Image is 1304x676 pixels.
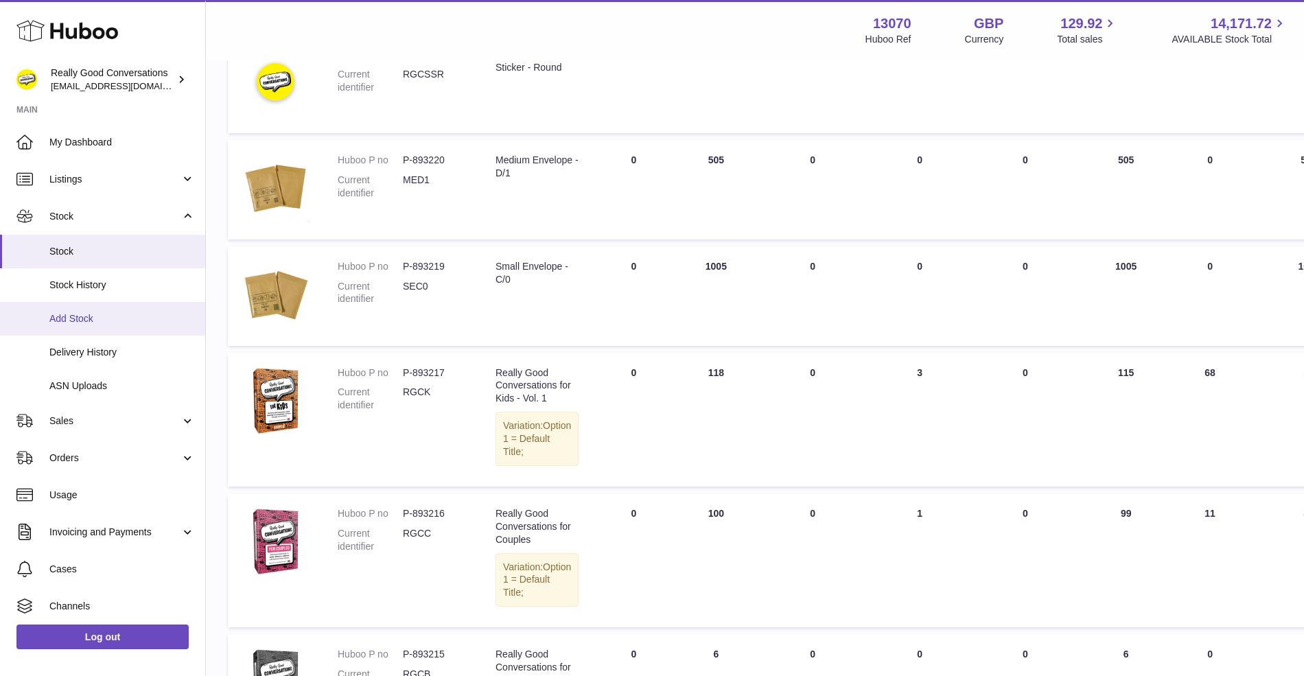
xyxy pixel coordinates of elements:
[51,80,202,91] span: [EMAIL_ADDRESS][DOMAIN_NAME]
[49,136,195,149] span: My Dashboard
[338,174,403,200] dt: Current identifier
[338,154,403,167] dt: Huboo P no
[757,140,868,240] td: 0
[873,14,911,33] strong: 13070
[49,279,195,292] span: Stock History
[403,366,468,380] dd: P-893217
[965,33,1004,46] div: Currency
[868,35,971,133] td: 0
[503,420,571,457] span: Option 1 = Default Title;
[403,527,468,553] dd: RGCC
[403,174,468,200] dd: MED1
[757,493,868,627] td: 0
[403,280,468,306] dd: SEC0
[49,489,195,502] span: Usage
[338,260,403,273] dt: Huboo P no
[338,68,403,94] dt: Current identifier
[49,452,181,465] span: Orders
[49,380,195,393] span: ASN Uploads
[592,246,675,346] td: 0
[403,260,468,273] dd: P-893219
[403,648,468,661] dd: P-893215
[403,386,468,412] dd: RGCK
[1172,14,1288,46] a: 14,171.72 AVAILABLE Stock Total
[1023,261,1028,272] span: 0
[592,140,675,240] td: 0
[1080,493,1173,627] td: 99
[16,69,37,90] img: hello@reallygoodconversations.co
[592,493,675,627] td: 0
[592,353,675,487] td: 0
[403,154,468,167] dd: P-893220
[49,346,195,359] span: Delivery History
[868,140,971,240] td: 0
[338,366,403,380] dt: Huboo P no
[1023,154,1028,165] span: 0
[868,353,971,487] td: 3
[49,526,181,539] span: Invoicing and Payments
[403,507,468,520] dd: P-893216
[49,563,195,576] span: Cases
[1211,14,1272,33] span: 14,171.72
[496,507,579,546] div: Really Good Conversations for Couples
[1173,140,1248,240] td: 0
[338,527,403,553] dt: Current identifier
[1173,246,1248,346] td: 0
[49,245,195,258] span: Stock
[868,493,971,627] td: 1
[503,561,571,598] span: Option 1 = Default Title;
[496,412,579,466] div: Variation:
[242,154,310,222] img: product image
[868,246,971,346] td: 0
[49,173,181,186] span: Listings
[16,625,189,649] a: Log out
[338,507,403,520] dt: Huboo P no
[496,366,579,406] div: Really Good Conversations for Kids - Vol. 1
[757,246,868,346] td: 0
[403,68,468,94] dd: RGCSSR
[338,280,403,306] dt: Current identifier
[1080,35,1173,133] td: 0
[1023,508,1028,519] span: 0
[757,353,868,487] td: 0
[242,49,310,116] img: product image
[675,246,757,346] td: 1005
[496,154,579,180] div: Medium Envelope - D/1
[1173,493,1248,627] td: 11
[496,49,579,75] div: Small RGC Logo Sticker - Round
[865,33,911,46] div: Huboo Ref
[496,260,579,286] div: Small Envelope - C/0
[757,35,868,133] td: 0
[242,260,310,329] img: product image
[675,493,757,627] td: 100
[49,312,195,325] span: Add Stock
[675,353,757,487] td: 118
[1080,246,1173,346] td: 1005
[675,140,757,240] td: 505
[1060,14,1102,33] span: 129.92
[49,210,181,223] span: Stock
[1172,33,1288,46] span: AVAILABLE Stock Total
[242,507,310,576] img: product image
[1080,353,1173,487] td: 115
[1057,33,1118,46] span: Total sales
[1023,367,1028,378] span: 0
[49,600,195,613] span: Channels
[338,648,403,661] dt: Huboo P no
[49,415,181,428] span: Sales
[974,14,1003,33] strong: GBP
[51,67,174,93] div: Really Good Conversations
[1080,140,1173,240] td: 505
[1023,649,1028,660] span: 0
[675,35,757,133] td: 0
[496,553,579,607] div: Variation:
[1173,35,1248,133] td: 0
[1173,353,1248,487] td: 68
[1057,14,1118,46] a: 129.92 Total sales
[338,386,403,412] dt: Current identifier
[592,35,675,133] td: 0
[242,366,310,435] img: product image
